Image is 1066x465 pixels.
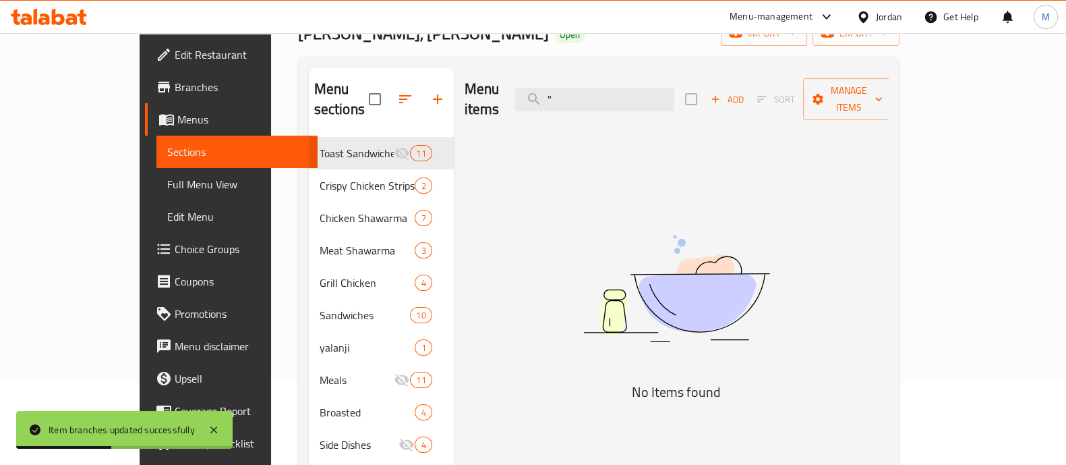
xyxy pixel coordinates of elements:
span: Toast Sandwiches - Lagta collection - best seller [320,145,394,161]
a: Coverage Report [145,395,318,427]
span: Sort sections [389,83,421,115]
div: items [415,177,432,194]
div: Meals11 [309,364,454,396]
span: Chicken Shawarma [320,210,415,226]
span: Add [709,92,745,107]
span: Select all sections [361,85,389,113]
span: yalanji [320,339,415,356]
span: export [823,25,889,42]
button: Manage items [803,78,893,120]
span: Edit Menu [167,209,307,225]
span: 4 [415,277,431,290]
button: Add section [421,83,454,115]
a: Sections [156,136,318,168]
div: items [415,404,432,420]
span: Full Menu View [167,176,307,192]
a: Edit Restaurant [145,38,318,71]
span: 4 [415,439,431,452]
div: items [410,307,432,323]
span: Side Dishes [320,437,399,453]
span: Promotions [175,306,307,322]
div: Open [554,27,585,43]
div: items [415,339,432,356]
span: Edit Restaurant [175,47,307,63]
a: Edit Menu [156,200,318,233]
span: Open [554,29,585,40]
span: Sandwiches [320,307,411,323]
span: Crispy Chicken Strips [320,177,415,194]
h2: Menu sections [314,79,369,119]
span: Menu disclaimer [175,338,307,354]
a: Upsell [145,362,318,395]
div: items [415,275,432,291]
span: Manage items [814,82,883,116]
span: Broasted [320,404,415,420]
a: Coupons [145,265,318,298]
div: Chicken Shawarma7 [309,202,454,234]
div: Item branches updated successfully [49,422,195,437]
div: Grill Chicken4 [309,267,454,299]
span: 1 [415,341,431,354]
span: 7 [415,212,431,225]
div: Meat Shawarma3 [309,234,454,267]
span: Coupons [175,273,307,290]
h2: Menu items [465,79,500,119]
img: dish.svg [508,199,845,378]
div: Side Dishes4 [309,429,454,461]
span: 2 [415,180,431,192]
span: M [1042,9,1050,24]
div: Menu-management [730,9,812,25]
span: Grill Chicken [320,275,415,291]
div: items [410,145,432,161]
span: Branches [175,79,307,95]
svg: Inactive section [394,145,410,161]
a: Promotions [145,298,318,330]
span: 11 [411,374,431,387]
span: Coverage Report [175,403,307,419]
span: 11 [411,147,431,160]
div: items [415,437,432,453]
span: Choice Groups [175,241,307,257]
div: Sandwiches10 [309,299,454,331]
div: Crispy Chicken Strips2 [309,169,454,202]
input: search [515,88,674,111]
div: items [415,242,432,258]
h5: No Items found [508,381,845,403]
span: Meat Shawarma [320,242,415,258]
div: items [410,372,432,388]
span: Meals [320,372,394,388]
span: 4 [415,406,431,419]
div: Toast Sandwiches - Lagta collection - best seller11 [309,137,454,169]
a: Choice Groups [145,233,318,265]
span: Grocery Checklist [175,435,307,452]
button: Add [705,89,748,110]
span: 10 [411,309,431,322]
a: Menu disclaimer [145,330,318,362]
svg: Inactive section [398,437,415,453]
a: Branches [145,71,318,103]
a: Menus [145,103,318,136]
div: Jordan [876,9,902,24]
a: Full Menu View [156,168,318,200]
span: Sections [167,144,307,160]
span: Upsell [175,371,307,387]
div: Broasted4 [309,396,454,429]
div: yalanji1 [309,331,454,364]
span: Menus [177,111,307,128]
span: 3 [415,244,431,257]
div: items [415,210,432,226]
span: import [732,25,796,42]
svg: Inactive section [394,372,410,388]
span: Select section first [748,89,803,110]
